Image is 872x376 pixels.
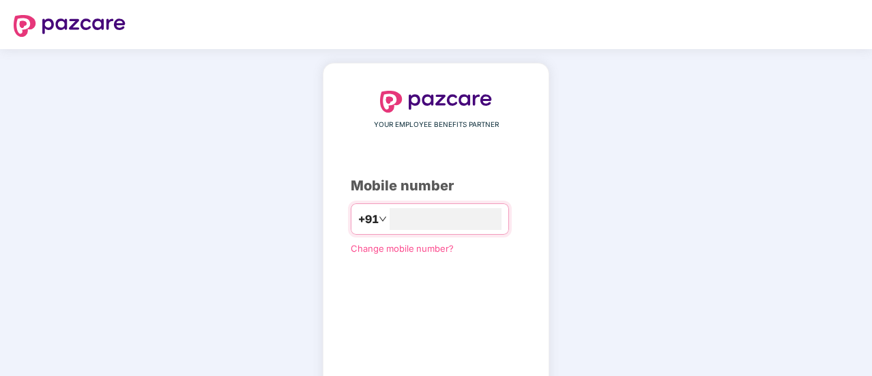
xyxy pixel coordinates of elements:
[379,215,387,223] span: down
[14,15,126,37] img: logo
[351,175,521,197] div: Mobile number
[374,119,499,130] span: YOUR EMPLOYEE BENEFITS PARTNER
[380,91,492,113] img: logo
[351,243,454,254] a: Change mobile number?
[358,211,379,228] span: +91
